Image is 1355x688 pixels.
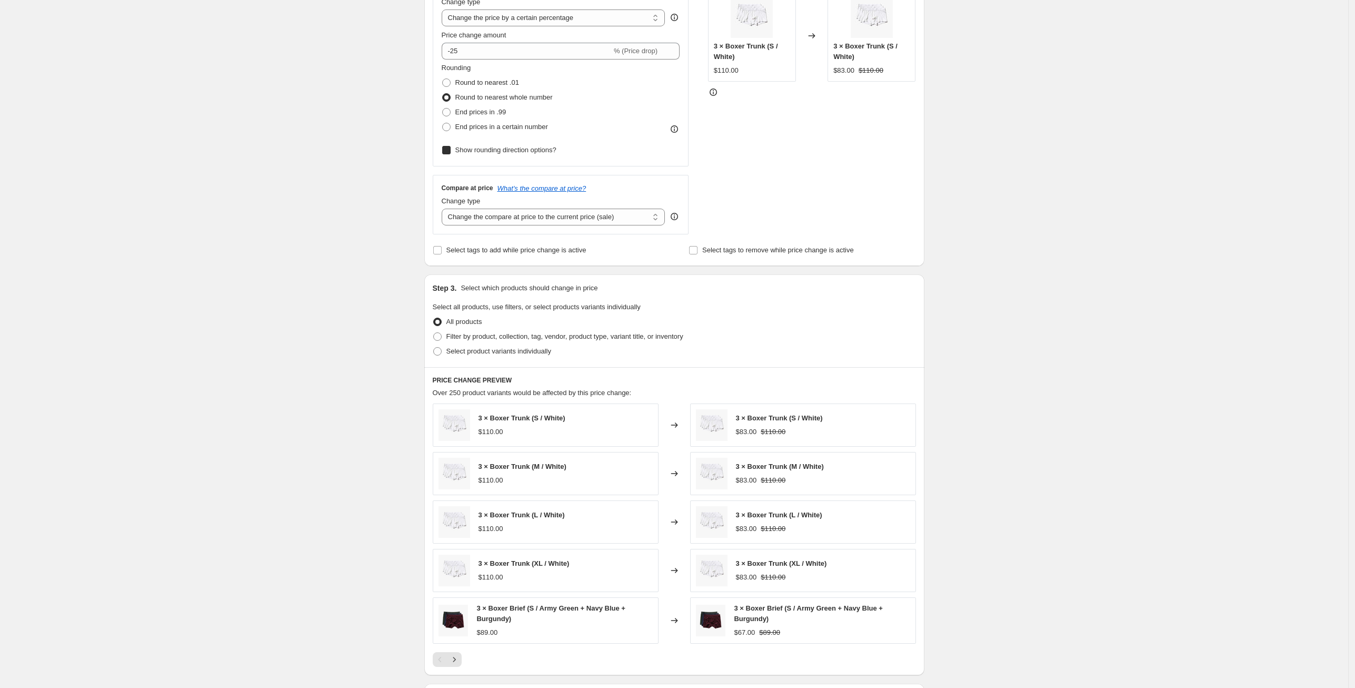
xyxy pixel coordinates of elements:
[736,572,757,583] div: $83.00
[736,463,824,470] span: 3 × Boxer Trunk (M / White)
[476,627,497,638] div: $89.00
[442,197,481,205] span: Change type
[479,427,503,437] div: $110.00
[455,108,506,116] span: End prices in .99
[736,511,822,519] span: 3 × Boxer Trunk (L / White)
[446,246,586,254] span: Select tags to add while price change is active
[479,572,503,583] div: $110.00
[859,65,883,76] strike: $110.00
[761,572,785,583] strike: $110.00
[833,42,898,61] span: 3 × Boxer Trunk (S / White)
[614,47,657,55] span: % (Price drop)
[734,604,882,623] span: 3 × Boxer Brief (S / Army Green + Navy Blue + Burgundy)
[433,283,457,293] h2: Step 3.
[446,318,482,326] span: All products
[479,463,566,470] span: 3 × Boxer Trunk (M / White)
[433,389,632,397] span: Over 250 product variants would be affected by this price change:
[696,506,728,538] img: 3-boxer-trunk-130307_80x.jpg
[442,64,471,72] span: Rounding
[714,42,778,61] span: 3 × Boxer Trunk (S / White)
[479,414,565,422] span: 3 × Boxer Trunk (S / White)
[433,303,641,311] span: Select all products, use filters, or select products variants individually
[761,524,785,534] strike: $110.00
[476,604,625,623] span: 3 × Boxer Brief (S / Army Green + Navy Blue + Burgundy)
[734,627,755,638] div: $67.00
[439,605,469,636] img: 3-boxer-brief-army-green-navy-blue-burgundy-cdlp-1_80x.jpg
[497,184,586,192] button: What's the compare at price?
[479,524,503,534] div: $110.00
[439,458,470,489] img: 3-boxer-trunk-130307_80x.jpg
[479,559,570,567] span: 3 × Boxer Trunk (XL / White)
[455,78,519,86] span: Round to nearest .01
[669,12,680,23] div: help
[442,184,493,192] h3: Compare at price
[455,146,556,154] span: Show rounding direction options?
[455,123,548,131] span: End prices in a certain number
[442,31,506,39] span: Price change amount
[447,652,462,667] button: Next
[479,475,503,486] div: $110.00
[479,511,565,519] span: 3 × Boxer Trunk (L / White)
[833,65,854,76] div: $83.00
[439,409,470,441] img: 3-boxer-trunk-130307_80x.jpg
[446,347,551,355] span: Select product variants individually
[736,475,757,486] div: $83.00
[702,246,854,254] span: Select tags to remove while price change is active
[736,524,757,534] div: $83.00
[696,409,728,441] img: 3-boxer-trunk-130307_80x.jpg
[736,559,827,567] span: 3 × Boxer Trunk (XL / White)
[669,211,680,222] div: help
[736,414,823,422] span: 3 × Boxer Trunk (S / White)
[714,65,739,76] div: $110.00
[761,427,785,437] strike: $110.00
[696,555,728,586] img: 3-boxer-trunk-130307_80x.jpg
[736,427,757,437] div: $83.00
[433,376,916,385] h6: PRICE CHANGE PREVIEW
[696,458,728,489] img: 3-boxer-trunk-130307_80x.jpg
[442,43,612,60] input: -15
[439,555,470,586] img: 3-boxer-trunk-130307_80x.jpg
[433,652,462,667] nav: Pagination
[461,283,597,293] p: Select which products should change in price
[759,627,780,638] strike: $89.00
[439,506,470,538] img: 3-boxer-trunk-130307_80x.jpg
[761,475,785,486] strike: $110.00
[696,605,726,636] img: 3-boxer-brief-army-green-navy-blue-burgundy-cdlp-1_80x.jpg
[446,332,683,340] span: Filter by product, collection, tag, vendor, product type, variant title, or inventory
[455,93,553,101] span: Round to nearest whole number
